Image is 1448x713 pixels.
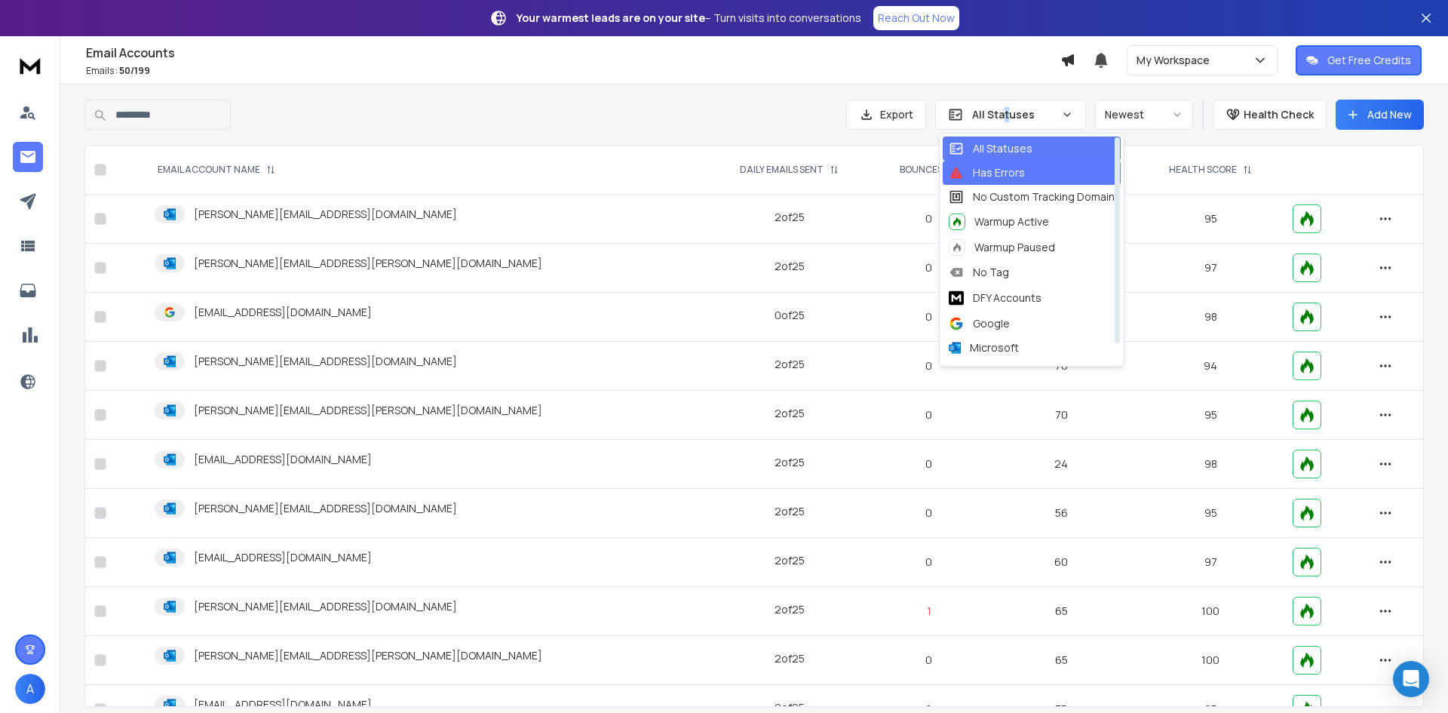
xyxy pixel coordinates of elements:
[1393,661,1429,697] div: Open Intercom Messenger
[194,305,372,320] p: [EMAIL_ADDRESS][DOMAIN_NAME]
[775,210,805,225] div: 2 of 25
[949,189,1115,204] div: No Custom Tracking Domain
[949,265,1009,280] div: No Tag
[1138,538,1284,587] td: 97
[985,391,1138,440] td: 70
[985,636,1138,685] td: 65
[86,44,1060,62] h1: Email Accounts
[775,455,805,470] div: 2 of 25
[775,553,805,568] div: 2 of 25
[972,107,1055,122] p: All Statuses
[15,674,45,704] button: A
[775,259,805,274] div: 2 of 25
[1095,100,1193,130] button: Newest
[119,64,150,77] span: 50 / 199
[882,309,976,324] p: 0
[1327,53,1411,68] p: Get Free Credits
[194,403,542,418] p: [PERSON_NAME][EMAIL_ADDRESS][PERSON_NAME][DOMAIN_NAME]
[1169,164,1237,176] p: HEALTH SCORE
[882,456,976,472] p: 0
[1138,244,1284,293] td: 97
[1138,587,1284,636] td: 100
[1138,391,1284,440] td: 95
[949,239,1055,256] div: Warmup Paused
[882,604,976,619] p: 1
[194,697,372,712] p: [EMAIL_ADDRESS][DOMAIN_NAME]
[878,11,955,26] p: Reach Out Now
[15,51,45,79] img: logo
[949,316,1010,331] div: Google
[1336,100,1424,130] button: Add New
[740,164,824,176] p: DAILY EMAILS SENT
[1213,100,1327,130] button: Health Check
[949,289,1042,307] div: DFY Accounts
[985,489,1138,538] td: 56
[194,452,372,467] p: [EMAIL_ADDRESS][DOMAIN_NAME]
[882,506,976,521] p: 0
[1296,45,1422,75] button: Get Free Credits
[882,653,976,668] p: 0
[194,256,542,271] p: [PERSON_NAME][EMAIL_ADDRESS][PERSON_NAME][DOMAIN_NAME]
[194,354,457,369] p: [PERSON_NAME][EMAIL_ADDRESS][DOMAIN_NAME]
[1138,489,1284,538] td: 95
[882,407,976,423] p: 0
[1137,53,1216,68] p: My Workspace
[985,538,1138,587] td: 60
[1138,636,1284,685] td: 100
[1138,195,1284,244] td: 95
[949,340,1019,355] div: Microsoft
[775,357,805,372] div: 2 of 25
[949,214,1049,230] div: Warmup Active
[873,6,959,30] a: Reach Out Now
[882,211,976,226] p: 0
[194,207,457,222] p: [PERSON_NAME][EMAIL_ADDRESS][DOMAIN_NAME]
[775,602,805,617] div: 2 of 25
[1138,440,1284,489] td: 98
[1138,293,1284,342] td: 98
[194,599,457,614] p: [PERSON_NAME][EMAIL_ADDRESS][DOMAIN_NAME]
[517,11,705,25] strong: Your warmest leads are on your site
[194,648,542,663] p: [PERSON_NAME][EMAIL_ADDRESS][PERSON_NAME][DOMAIN_NAME]
[1138,342,1284,391] td: 94
[775,504,805,519] div: 2 of 25
[775,406,805,421] div: 2 of 25
[86,65,1060,77] p: Emails :
[985,587,1138,636] td: 65
[775,308,805,323] div: 0 of 25
[882,358,976,373] p: 0
[949,165,1025,180] div: Has Errors
[158,164,275,176] div: EMAIL ACCOUNT NAME
[194,550,372,565] p: [EMAIL_ADDRESS][DOMAIN_NAME]
[775,651,805,666] div: 2 of 25
[882,260,976,275] p: 0
[882,555,976,570] p: 0
[517,11,861,26] p: – Turn visits into conversations
[194,501,457,516] p: [PERSON_NAME][EMAIL_ADDRESS][DOMAIN_NAME]
[846,100,926,130] button: Export
[985,440,1138,489] td: 24
[1244,107,1314,122] p: Health Check
[900,164,943,176] p: BOUNCES
[949,141,1032,156] div: All Statuses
